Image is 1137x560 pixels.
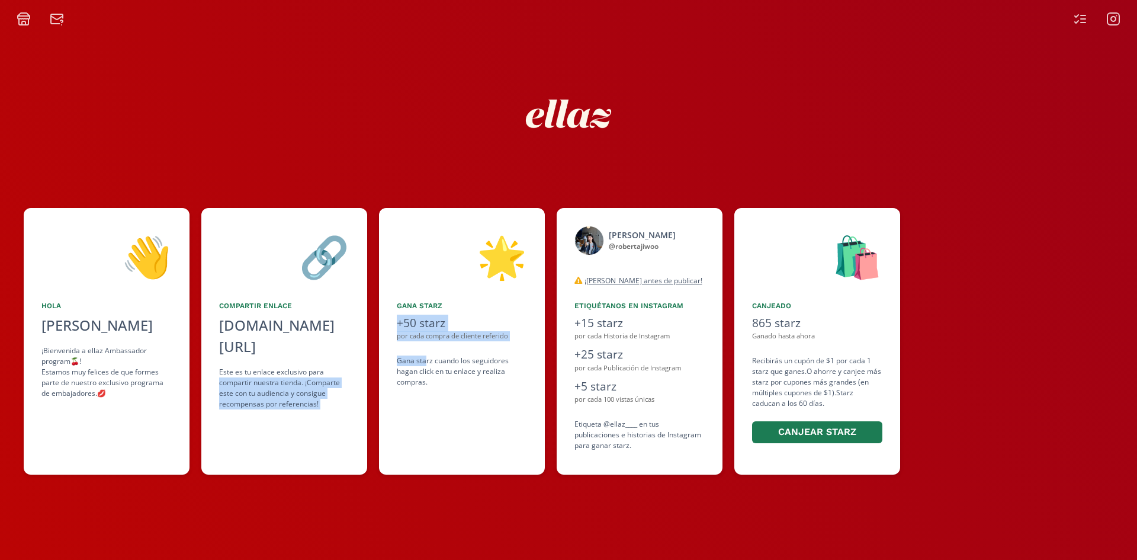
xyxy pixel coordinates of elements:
[397,315,527,332] div: +50 starz
[574,363,705,373] div: por cada Publicación de Instagram
[219,300,349,311] div: Compartir Enlace
[397,300,527,311] div: Gana starz
[574,315,705,332] div: +15 starz
[752,315,882,332] div: 865 starz
[41,226,172,286] div: 👋
[397,356,527,388] div: Gana starz cuando los seguidores hagan click en tu enlace y realiza compras .
[574,331,705,341] div: por cada Historia de Instagram
[574,226,604,255] img: 524810648_18520113457031687_8089223174440955574_n.jpg
[574,419,705,451] div: Etiqueta @ellaz____ en tus publicaciones e historias de Instagram para ganar starz.
[515,60,622,167] img: nKmKAABZpYV7
[397,226,527,286] div: 🌟
[752,300,882,311] div: Canjeado
[752,356,882,445] div: Recibirás un cupón de $1 por cada 1 starz que ganes. O ahorre y canjee más starz por cupones más ...
[574,395,705,405] div: por cada 100 vistas únicas
[752,226,882,286] div: 🛍️
[584,276,702,286] u: ¡[PERSON_NAME] antes de publicar!
[219,226,349,286] div: 🔗
[574,300,705,311] div: Etiquétanos en Instagram
[752,421,882,443] button: Canjear starz
[752,331,882,341] div: Ganado hasta ahora
[219,367,349,409] div: Este es tu enlace exclusivo para compartir nuestra tienda. ¡Comparte este con tu audiencia y cons...
[41,345,172,399] div: ¡Bienvenida a ellaz Ambassador program🍒! Estamos muy felices de que formes parte de nuestro exclu...
[41,315,172,336] div: [PERSON_NAME]
[574,346,705,363] div: +25 starz
[41,300,172,311] div: Hola
[609,229,676,241] div: [PERSON_NAME]
[219,315,349,357] div: [DOMAIN_NAME][URL]
[609,241,676,252] div: @ robertajiwoo
[397,331,527,341] div: por cada compra de cliente referido
[574,378,705,395] div: +5 starz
